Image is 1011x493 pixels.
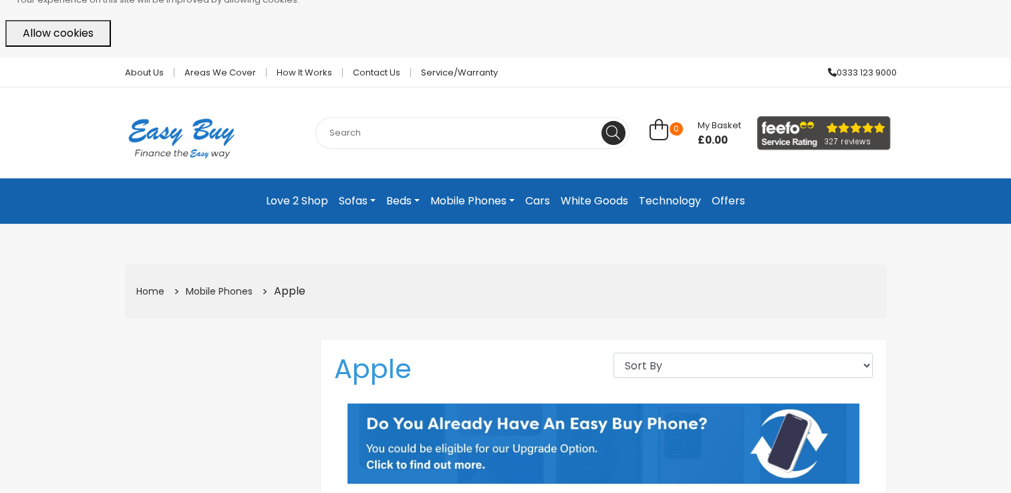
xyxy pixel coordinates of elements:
a: Offers [706,189,750,213]
a: Contact Us [343,68,411,77]
a: About Us [115,68,174,77]
a: Love 2 Shop [261,189,333,213]
a: Beds [381,189,425,213]
a: Areas we cover [174,68,267,77]
a: 0333 123 9000 [818,68,897,77]
a: Mobile Phones [186,285,253,298]
img: feefo_logo [757,116,891,150]
li: Apple [257,281,307,302]
a: Sofas [333,189,381,213]
a: How it works [267,68,343,77]
a: Cars [520,189,555,213]
h1: Apple [334,353,593,385]
button: Allow cookies [5,20,111,47]
a: Mobile Phones [425,189,520,213]
a: Home [136,285,164,298]
a: Technology [633,189,706,213]
a: 0 My Basket £0.00 [649,126,741,142]
span: £0.00 [698,134,741,147]
a: White Goods [555,189,633,213]
a: Service/Warranty [411,68,498,77]
span: My Basket [698,119,741,132]
input: Search [315,117,629,149]
span: 0 [670,122,683,136]
img: Easy Buy [115,101,248,176]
